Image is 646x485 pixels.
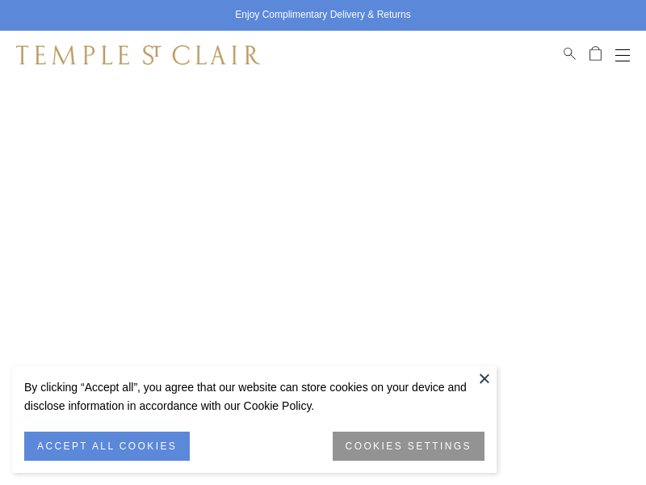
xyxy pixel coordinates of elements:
[24,432,183,461] button: ACCEPT ALL COOKIES
[232,7,415,23] p: Enjoy Complimentary Delivery & Returns
[589,45,602,65] a: Open Shopping Bag
[16,45,260,65] img: Temple St. Clair
[573,417,630,469] iframe: Gorgias live chat messenger
[615,45,630,65] button: Open navigation
[24,378,484,415] div: By clicking “Accept all”, you agree that our website can store cookies on your device and disclos...
[338,432,484,461] button: COOKIES SETTINGS
[564,45,576,65] a: Search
